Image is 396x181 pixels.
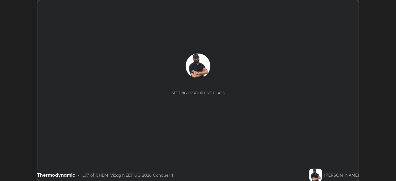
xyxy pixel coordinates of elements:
[172,91,225,95] div: Setting up your live class
[309,169,322,181] img: 6f00147d3da648e0a4435eefe47959d5.jpg
[37,171,75,179] div: Thermodynamic
[186,54,210,78] img: 6f00147d3da648e0a4435eefe47959d5.jpg
[78,172,80,178] div: •
[82,172,173,178] div: L77 of CHEM_Vizag NEET UG 2026 Conquer 1
[324,172,359,178] div: [PERSON_NAME]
